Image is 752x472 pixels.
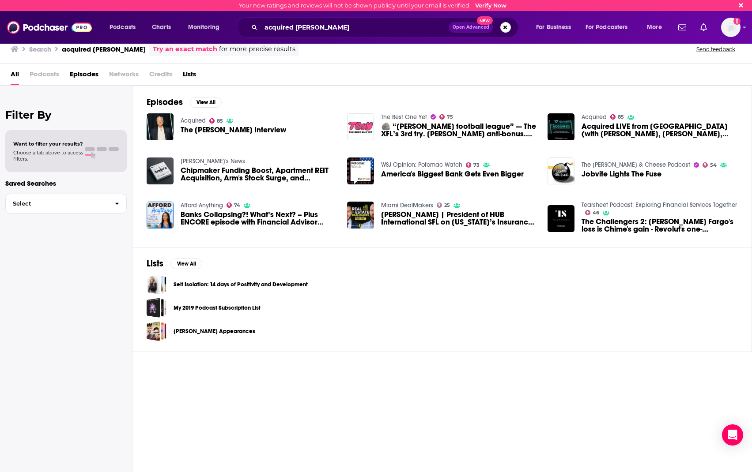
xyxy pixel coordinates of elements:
[582,161,690,169] a: The Chad & Cheese Podcast
[580,20,641,34] button: open menu
[721,18,741,37] button: Show profile menu
[147,274,166,294] a: Self Isolation: 14 days of Positivity and Development
[147,97,222,108] a: EpisodesView All
[7,19,92,36] img: Podchaser - Follow, Share and Rate Podcasts
[593,211,599,215] span: 46
[381,123,537,138] span: 🪨 “[PERSON_NAME] football league” — The XFL’s 3rd try. [PERSON_NAME] anti-bonus. [PERSON_NAME]’s ...
[449,22,493,33] button: Open AdvancedNew
[582,218,737,233] span: The Challengers 2: [PERSON_NAME] Fargo's loss is Chime's gain - Revolut's one-upsmanship in user ...
[437,202,450,208] a: 25
[582,218,737,233] a: The Challengers 2: Wells Fargo's loss is Chime's gain - Revolut's one-upsmanship in user acquisition
[181,202,223,209] a: Afford Anything
[548,113,574,140] img: Acquired LIVE from Chase Center (with Daniel Ek, Emily Chang, Jensen Huang and Mark Zuckerberg)
[610,114,624,120] a: 85
[181,211,336,226] a: Banks Collapsing?! What’s Next? – Plus ENCORE episode with Financial Advisor Michael Kitces
[721,18,741,37] span: Logged in as Citichaser
[30,67,59,85] span: Podcasts
[181,167,336,182] span: Chipmaker Funding Boost, Apartment REIT Acquisition, Arm's Stock Surge, and [PERSON_NAME] Outlook
[473,163,480,167] span: 73
[675,20,690,35] a: Show notifications dropdown
[174,303,261,313] a: My 2019 Podcast Subscription List
[582,123,737,138] a: Acquired LIVE from Chase Center (with Daniel Ek, Emily Chang, Jensen Huang and Mark Zuckerberg)
[586,21,628,34] span: For Podcasters
[453,25,489,30] span: Open Advanced
[181,117,206,124] a: Acquired
[188,21,219,34] span: Monitoring
[582,123,737,138] span: Acquired LIVE from [GEOGRAPHIC_DATA] (with [PERSON_NAME], [PERSON_NAME], [PERSON_NAME] and [PERSO...
[109,67,139,85] span: Networks
[697,20,710,35] a: Show notifications dropdown
[70,67,98,85] a: Episodes
[181,126,286,134] span: The [PERSON_NAME] Interview
[219,44,295,54] span: for more precise results
[6,201,108,206] span: Select
[174,326,255,336] a: [PERSON_NAME] Appearances
[5,194,127,214] button: Select
[13,150,83,162] span: Choose a tab above to access filters.
[239,2,506,9] div: Your new ratings and reviews will not be shown publicly until your email is verified.
[381,211,537,226] span: [PERSON_NAME] | President of HUB International SFL on [US_STATE]’s Insurance Market Starting to N...
[548,205,574,232] img: The Challengers 2: Wells Fargo's loss is Chime's gain - Revolut's one-upsmanship in user acquisition
[245,17,527,37] div: Search podcasts, credits, & more...
[183,67,196,85] a: Lists
[381,113,427,121] a: The Best One Yet
[146,20,176,34] a: Charts
[147,258,202,269] a: ListsView All
[347,113,374,140] img: 🪨 “The Rock’s football league” — The XFL’s 3rd try. Jamie Dimon’s anti-bonus. Marriott’s ad vacay.
[261,20,449,34] input: Search podcasts, credits, & more...
[170,258,202,269] button: View All
[582,170,661,178] a: Jobvite Lights The Fuse
[181,211,336,226] span: Banks Collapsing?! What’s Next? – Plus ENCORE episode with Financial Advisor [PERSON_NAME]
[147,298,166,318] a: My 2019 Podcast Subscription List
[347,202,374,229] img: Doug Jones | President of HUB International SFL on Florida’s Insurance Market Starting to Normalize
[11,67,19,85] a: All
[153,44,217,54] a: Try an exact match
[234,203,240,207] span: 74
[147,157,174,184] a: Chipmaker Funding Boost, Apartment REIT Acquisition, Arm's Stock Surge, and Dimon's Outlook
[182,20,231,34] button: open menu
[530,20,582,34] button: open menu
[181,157,245,165] a: Andrei's News
[190,97,222,108] button: View All
[703,162,717,168] a: 54
[444,203,450,207] span: 25
[475,2,506,9] a: Verify Now
[152,21,171,34] span: Charts
[447,115,453,119] span: 75
[582,113,607,121] a: Acquired
[733,18,741,25] svg: Email not verified
[209,118,223,124] a: 85
[548,157,574,184] img: Jobvite Lights The Fuse
[103,20,147,34] button: open menu
[5,109,127,121] h2: Filter By
[147,321,166,341] a: Hank Green Appearances
[181,167,336,182] a: Chipmaker Funding Boost, Apartment REIT Acquisition, Arm's Stock Surge, and Dimon's Outlook
[647,21,662,34] span: More
[641,20,673,34] button: open menu
[694,45,738,53] button: Send feedback
[5,179,127,187] p: Saved Searches
[147,113,174,140] img: The Jamie Dimon Interview
[147,258,163,269] h2: Lists
[110,21,136,34] span: Podcasts
[147,97,183,108] h2: Episodes
[29,45,51,53] h3: Search
[381,211,537,226] a: Doug Jones | President of HUB International SFL on Florida’s Insurance Market Starting to Normalize
[181,126,286,134] a: The Jamie Dimon Interview
[381,161,462,169] a: WSJ Opinion: Potomac Watch
[147,202,174,229] img: Banks Collapsing?! What’s Next? – Plus ENCORE episode with Financial Advisor Michael Kitces
[381,123,537,138] a: 🪨 “The Rock’s football league” — The XFL’s 3rd try. Jamie Dimon’s anti-bonus. Marriott’s ad vacay.
[439,114,453,120] a: 75
[149,67,172,85] span: Credits
[381,202,433,209] a: Miami DealMakers
[536,21,571,34] span: For Business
